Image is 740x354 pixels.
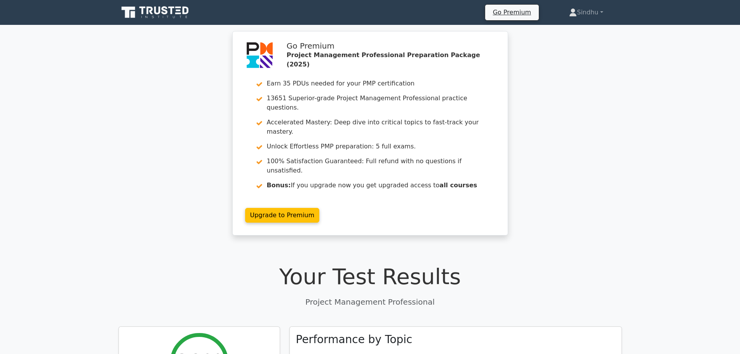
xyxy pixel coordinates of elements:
[118,263,622,289] h1: Your Test Results
[245,208,320,223] a: Upgrade to Premium
[550,5,622,20] a: Sindhu
[296,333,413,346] h3: Performance by Topic
[118,296,622,308] p: Project Management Professional
[488,7,536,17] a: Go Premium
